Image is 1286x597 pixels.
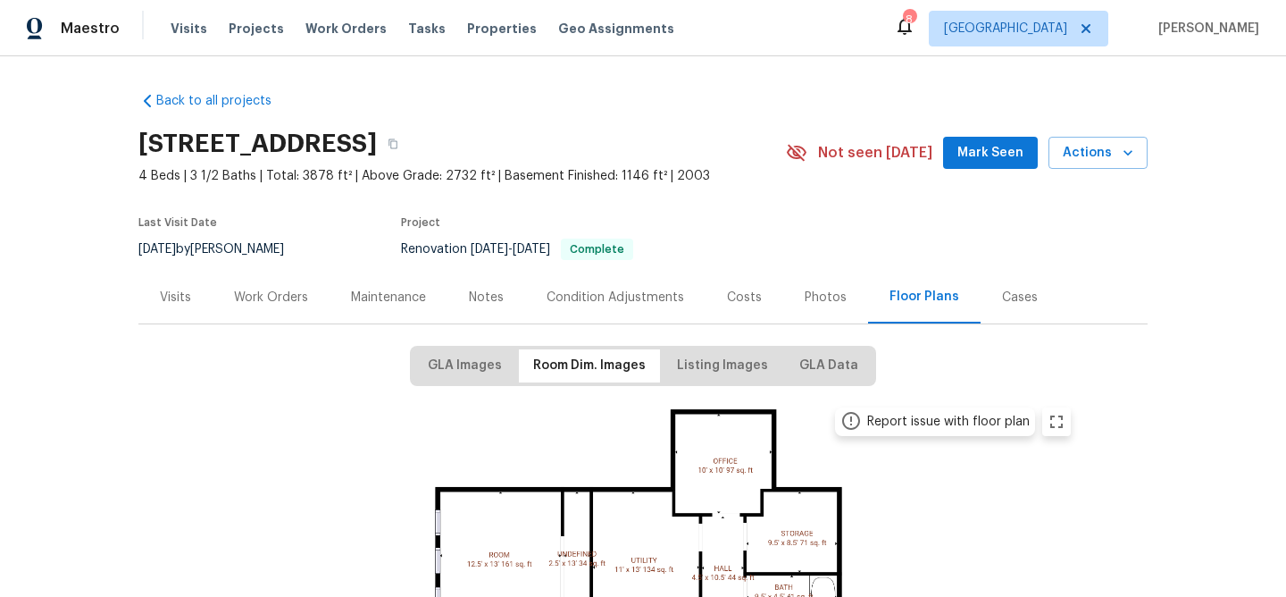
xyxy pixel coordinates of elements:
div: Report issue with floor plan [867,413,1030,431]
span: Actions [1063,142,1133,164]
div: Work Orders [234,289,308,307]
div: Maintenance [351,289,426,307]
div: Visits [160,289,191,307]
span: [DATE] [471,243,508,256]
div: 8 [903,11,915,29]
span: Projects [229,20,284,38]
span: Maestro [61,20,120,38]
button: GLA Images [413,349,516,383]
span: Project [401,217,440,228]
span: Work Orders [305,20,387,38]
button: Listing Images [663,349,782,383]
span: [GEOGRAPHIC_DATA] [944,20,1067,38]
span: [PERSON_NAME] [1151,20,1259,38]
span: Visits [171,20,207,38]
h2: [STREET_ADDRESS] [138,135,377,153]
button: GLA Data [785,349,873,383]
span: Room Dim. Images [533,355,646,377]
span: Geo Assignments [558,20,674,38]
div: Costs [727,289,762,307]
span: [DATE] [513,243,550,256]
span: GLA Data [799,355,858,377]
span: - [471,243,550,256]
span: Not seen [DATE] [818,144,932,162]
span: Listing Images [677,355,768,377]
span: [DATE] [138,243,176,256]
span: 4 Beds | 3 1/2 Baths | Total: 3878 ft² | Above Grade: 2732 ft² | Basement Finished: 1146 ft² | 2003 [138,167,786,185]
button: Copy Address [377,128,409,160]
div: Notes [469,289,504,307]
span: GLA Images [428,355,502,377]
span: Renovation [401,243,633,256]
div: Condition Adjustments [547,289,684,307]
button: Actions [1048,137,1148,170]
button: zoom in [1042,408,1071,436]
div: Floor Plans [889,288,959,306]
button: Room Dim. Images [519,349,660,383]
span: Complete [563,244,631,255]
a: Back to all projects [138,92,310,110]
div: by [PERSON_NAME] [138,239,305,260]
span: Properties [467,20,537,38]
span: Mark Seen [957,142,1023,164]
span: Last Visit Date [138,217,217,228]
span: Tasks [408,22,446,35]
button: Mark Seen [943,137,1038,170]
div: Photos [805,289,847,307]
div: Cases [1002,289,1038,307]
